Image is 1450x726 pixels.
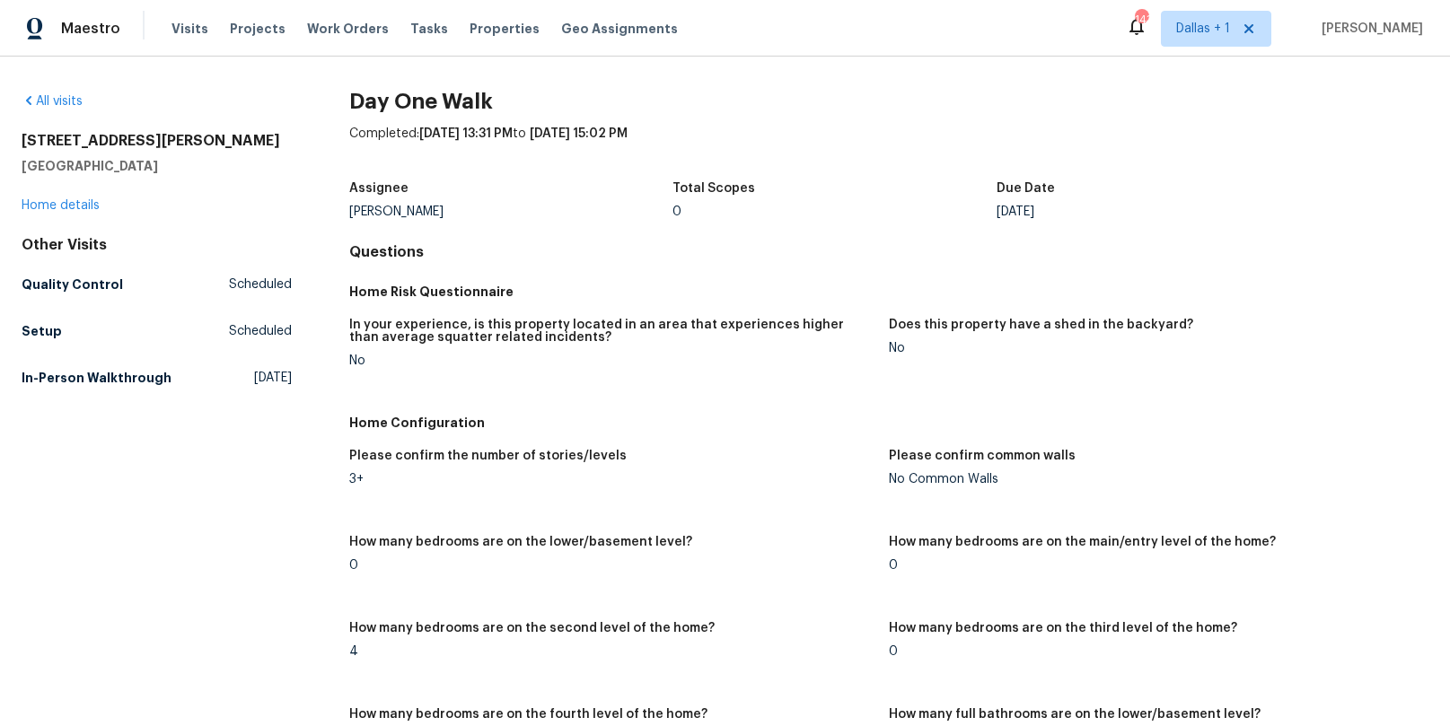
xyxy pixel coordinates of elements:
[349,319,874,344] h5: In your experience, is this property located in an area that experiences higher than average squa...
[889,319,1193,331] h5: Does this property have a shed in the backyard?
[22,157,292,175] h5: [GEOGRAPHIC_DATA]
[1314,20,1423,38] span: [PERSON_NAME]
[530,127,628,140] span: [DATE] 15:02 PM
[997,206,1321,218] div: [DATE]
[22,322,62,340] h5: Setup
[229,322,292,340] span: Scheduled
[349,708,707,721] h5: How many bedrooms are on the fourth level of the home?
[672,182,755,195] h5: Total Scopes
[1135,11,1147,29] div: 143
[672,206,997,218] div: 0
[230,20,286,38] span: Projects
[349,243,1428,261] h4: Questions
[307,20,389,38] span: Work Orders
[349,92,1428,110] h2: Day One Walk
[349,450,627,462] h5: Please confirm the number of stories/levels
[889,708,1261,721] h5: How many full bathrooms are on the lower/basement level?
[22,315,292,347] a: SetupScheduled
[349,622,715,634] h5: How many bedrooms are on the second level of the home?
[349,182,409,195] h5: Assignee
[997,182,1055,195] h5: Due Date
[22,369,171,387] h5: In-Person Walkthrough
[349,283,1428,301] h5: Home Risk Questionnaire
[349,536,692,548] h5: How many bedrooms are on the lower/basement level?
[889,559,1414,572] div: 0
[349,645,874,658] div: 4
[349,206,673,218] div: [PERSON_NAME]
[349,473,874,485] div: 3+
[61,20,120,38] span: Maestro
[22,362,292,394] a: In-Person Walkthrough[DATE]
[349,414,1428,432] h5: Home Configuration
[171,20,208,38] span: Visits
[889,536,1276,548] h5: How many bedrooms are on the main/entry level of the home?
[419,127,513,140] span: [DATE] 13:31 PM
[22,132,292,150] h2: [STREET_ADDRESS][PERSON_NAME]
[561,20,678,38] span: Geo Assignments
[349,354,874,367] div: No
[254,369,292,387] span: [DATE]
[349,125,1428,171] div: Completed: to
[229,276,292,293] span: Scheduled
[889,645,1414,658] div: 0
[410,22,448,35] span: Tasks
[22,95,83,108] a: All visits
[889,342,1414,354] div: No
[22,236,292,254] div: Other Visits
[1176,20,1230,38] span: Dallas + 1
[889,473,1414,485] div: No Common Walls
[22,268,292,301] a: Quality ControlScheduled
[470,20,540,38] span: Properties
[349,559,874,572] div: 0
[22,276,123,293] h5: Quality Control
[889,450,1076,462] h5: Please confirm common walls
[889,622,1237,634] h5: How many bedrooms are on the third level of the home?
[22,199,100,212] a: Home details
